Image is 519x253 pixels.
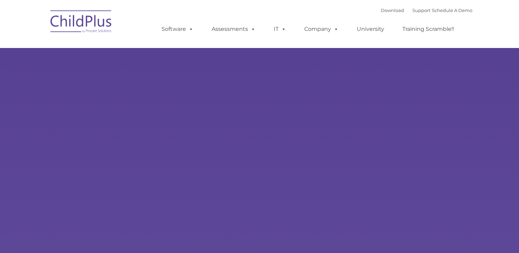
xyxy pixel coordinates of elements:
a: Download [381,8,404,13]
a: Schedule A Demo [432,8,472,13]
a: Software [155,22,200,36]
a: Company [297,22,345,36]
a: University [350,22,391,36]
img: ChildPlus by Procare Solutions [47,5,116,40]
a: Assessments [205,22,262,36]
a: IT [267,22,293,36]
font: | [381,8,472,13]
a: Training Scramble!! [396,22,461,36]
a: Support [412,8,430,13]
